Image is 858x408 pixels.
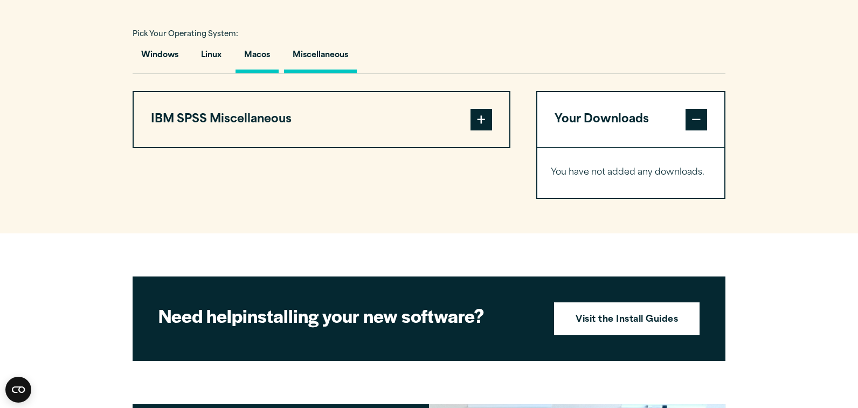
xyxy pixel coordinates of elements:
strong: Visit the Install Guides [576,313,678,327]
button: Your Downloads [537,92,724,147]
div: Your Downloads [537,147,724,198]
span: Pick Your Operating System: [133,31,238,38]
strong: Need help [158,302,243,328]
p: You have not added any downloads. [551,165,711,181]
button: Macos [236,43,279,73]
button: Windows [133,43,187,73]
button: Linux [192,43,230,73]
button: IBM SPSS Miscellaneous [134,92,509,147]
button: Miscellaneous [284,43,357,73]
a: Visit the Install Guides [554,302,700,336]
button: Open CMP widget [5,377,31,403]
h2: installing your new software? [158,303,536,328]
